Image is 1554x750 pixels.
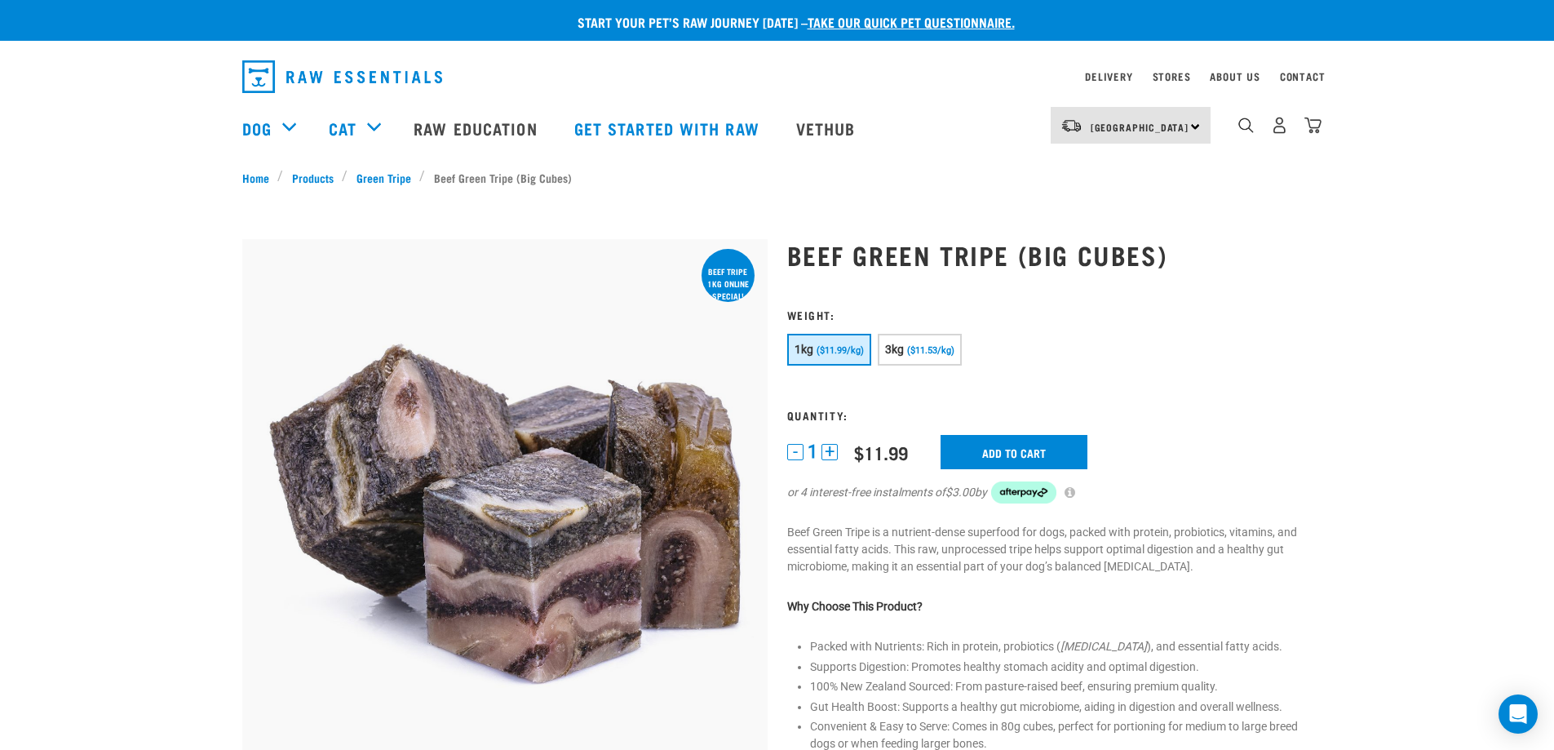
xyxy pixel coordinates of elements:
button: 3kg ($11.53/kg) [878,334,962,366]
a: Stores [1153,73,1191,79]
img: home-icon-1@2x.png [1238,118,1254,133]
a: Raw Education [397,95,557,161]
p: Beef Green Tripe is a nutrient-dense superfood for dogs, packed with protein, probiotics, vitamin... [787,524,1313,575]
img: user.png [1271,117,1288,134]
span: 3kg [885,343,905,356]
a: Delivery [1085,73,1132,79]
nav: breadcrumbs [242,169,1313,186]
em: [MEDICAL_DATA] [1060,640,1147,653]
input: Add to cart [941,435,1087,469]
img: Afterpay [991,482,1056,504]
button: - [787,444,804,460]
li: Supports Digestion: Promotes healthy stomach acidity and optimal digestion. [810,659,1313,676]
img: home-icon@2x.png [1304,117,1322,134]
li: Packed with Nutrients: Rich in protein, probiotics ( ), and essential fatty acids. [810,638,1313,655]
a: Green Tripe [348,169,419,186]
span: $3.00 [945,484,975,501]
a: Contact [1280,73,1326,79]
img: van-moving.png [1060,118,1082,133]
span: 1kg [795,343,814,356]
img: Raw Essentials Logo [242,60,442,93]
a: take our quick pet questionnaire. [808,18,1015,25]
span: ($11.53/kg) [907,345,954,356]
a: Cat [329,116,356,140]
a: Dog [242,116,272,140]
a: Vethub [780,95,876,161]
div: $11.99 [854,442,908,463]
strong: Why Choose This Product? [787,600,923,613]
span: ($11.99/kg) [817,345,864,356]
li: 100% New Zealand Sourced: From pasture-raised beef, ensuring premium quality. [810,678,1313,695]
a: Products [283,169,342,186]
h3: Weight: [787,308,1313,321]
h3: Quantity: [787,409,1313,421]
h1: Beef Green Tripe (Big Cubes) [787,240,1313,269]
div: or 4 interest-free instalments of by [787,482,1313,504]
nav: dropdown navigation [229,54,1326,100]
span: [GEOGRAPHIC_DATA] [1091,124,1189,130]
span: 1 [808,443,817,460]
button: 1kg ($11.99/kg) [787,334,871,366]
li: Gut Health Boost: Supports a healthy gut microbiome, aiding in digestion and overall wellness. [810,699,1313,716]
div: Open Intercom Messenger [1499,695,1538,734]
a: Get started with Raw [558,95,780,161]
a: About Us [1210,73,1260,79]
button: + [821,444,838,460]
a: Home [242,169,278,186]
